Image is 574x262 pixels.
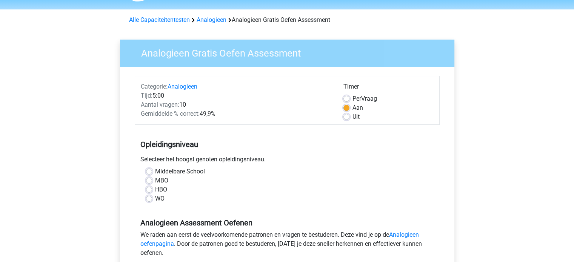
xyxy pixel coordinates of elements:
[352,94,377,103] label: Vraag
[135,109,338,118] div: 49,9%
[168,83,197,90] a: Analogieen
[155,176,168,185] label: MBO
[135,91,338,100] div: 5:00
[343,82,434,94] div: Timer
[140,137,434,152] h5: Opleidingsniveau
[197,16,226,23] a: Analogieen
[141,83,168,90] span: Categorie:
[129,16,190,23] a: Alle Capaciteitentesten
[352,95,361,102] span: Per
[126,15,448,25] div: Analogieen Gratis Oefen Assessment
[141,110,200,117] span: Gemiddelde % correct:
[132,44,449,59] h3: Analogieen Gratis Oefen Assessment
[135,230,440,260] div: We raden aan eerst de veelvoorkomende patronen en vragen te bestuderen. Deze vind je op de . Door...
[135,100,338,109] div: 10
[155,185,167,194] label: HBO
[352,112,360,121] label: Uit
[141,92,152,99] span: Tijd:
[135,155,440,167] div: Selecteer het hoogst genoten opleidingsniveau.
[141,101,179,108] span: Aantal vragen:
[352,103,363,112] label: Aan
[155,167,205,176] label: Middelbare School
[155,194,165,203] label: WO
[140,218,434,227] h5: Analogieen Assessment Oefenen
